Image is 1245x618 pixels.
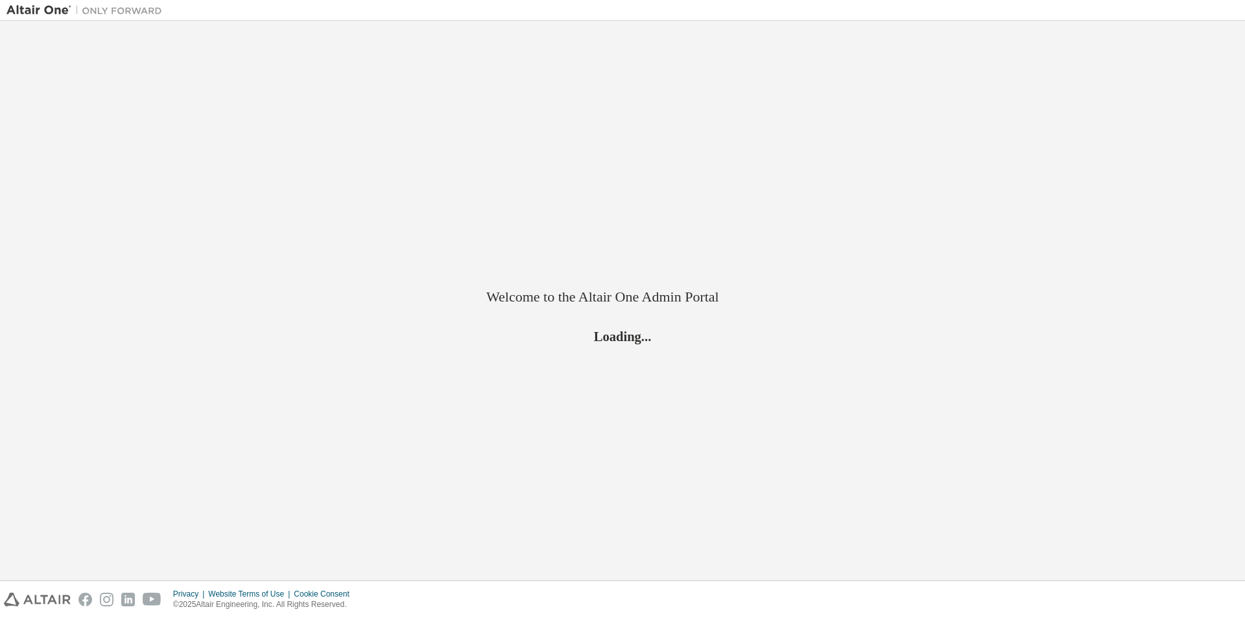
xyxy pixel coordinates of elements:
[486,327,759,344] h2: Loading...
[486,288,759,306] h2: Welcome to the Altair One Admin Portal
[121,593,135,606] img: linkedin.svg
[173,589,208,599] div: Privacy
[4,593,71,606] img: altair_logo.svg
[78,593,92,606] img: facebook.svg
[143,593,161,606] img: youtube.svg
[294,589,357,599] div: Cookie Consent
[100,593,113,606] img: instagram.svg
[6,4,169,17] img: Altair One
[208,589,294,599] div: Website Terms of Use
[173,599,357,610] p: © 2025 Altair Engineering, Inc. All Rights Reserved.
